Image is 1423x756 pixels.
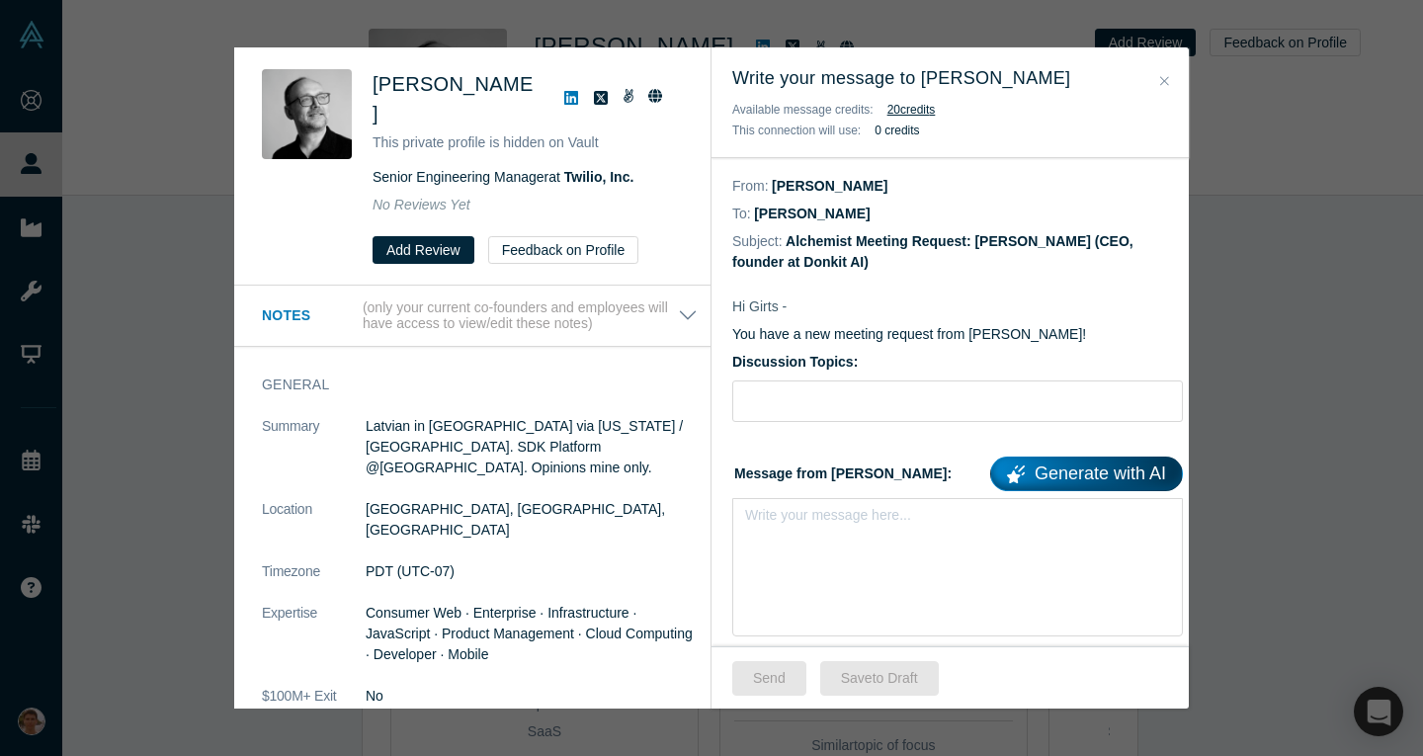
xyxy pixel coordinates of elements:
span: [PERSON_NAME] [373,73,534,125]
dd: [PERSON_NAME] [772,178,887,194]
button: Saveto Draft [820,661,939,696]
dd: Alchemist Meeting Request: [PERSON_NAME] (CEO, founder at Donkit AI) [732,233,1133,270]
div: rdw-editor [746,505,1170,538]
dd: No [366,686,698,707]
img: Girts Graudins's Profile Image [262,69,352,159]
h3: General [262,375,670,395]
dd: PDT (UTC-07) [366,561,698,582]
button: Add Review [373,236,474,264]
dt: $100M+ Exit [262,686,366,727]
p: This private profile is hidden on Vault [373,132,683,153]
dt: From: [732,176,769,197]
h3: Notes [262,305,359,326]
button: Send [732,661,806,696]
p: (only your current co-founders and employees will have access to view/edit these notes) [363,299,678,333]
dt: Subject: [732,231,783,252]
dt: Summary [262,416,366,499]
label: Message from [PERSON_NAME]: [732,450,1183,491]
dt: To: [732,204,751,224]
button: Feedback on Profile [488,236,639,264]
dt: Timezone [262,561,366,603]
a: Generate with AI [990,457,1183,491]
dd: [PERSON_NAME] [754,206,870,221]
p: Hi Girts - [732,296,1183,317]
button: 20credits [887,100,936,120]
span: No Reviews Yet [373,197,470,212]
p: You have a new meeting request from [PERSON_NAME]! [732,324,1183,345]
b: 0 credits [875,124,919,137]
h3: Write your message to [PERSON_NAME] [732,65,1168,92]
span: This connection will use: [732,124,861,137]
button: Notes (only your current co-founders and employees will have access to view/edit these notes) [262,299,698,333]
dt: Expertise [262,603,366,686]
span: Senior Engineering Manager at [373,169,633,185]
button: Close [1154,70,1175,93]
dd: [GEOGRAPHIC_DATA], [GEOGRAPHIC_DATA], [GEOGRAPHIC_DATA] [366,499,698,541]
p: Latvian in [GEOGRAPHIC_DATA] via [US_STATE] / [GEOGRAPHIC_DATA]. SDK Platform @[GEOGRAPHIC_DATA].... [366,416,698,478]
span: Available message credits: [732,103,874,117]
div: rdw-wrapper [732,498,1183,636]
label: Discussion Topics: [732,352,1183,373]
span: Consumer Web · Enterprise · Infrastructure · JavaScript · Product Management · Cloud Computing · ... [366,605,693,662]
dt: Location [262,499,366,561]
a: Twilio, Inc. [564,169,634,185]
